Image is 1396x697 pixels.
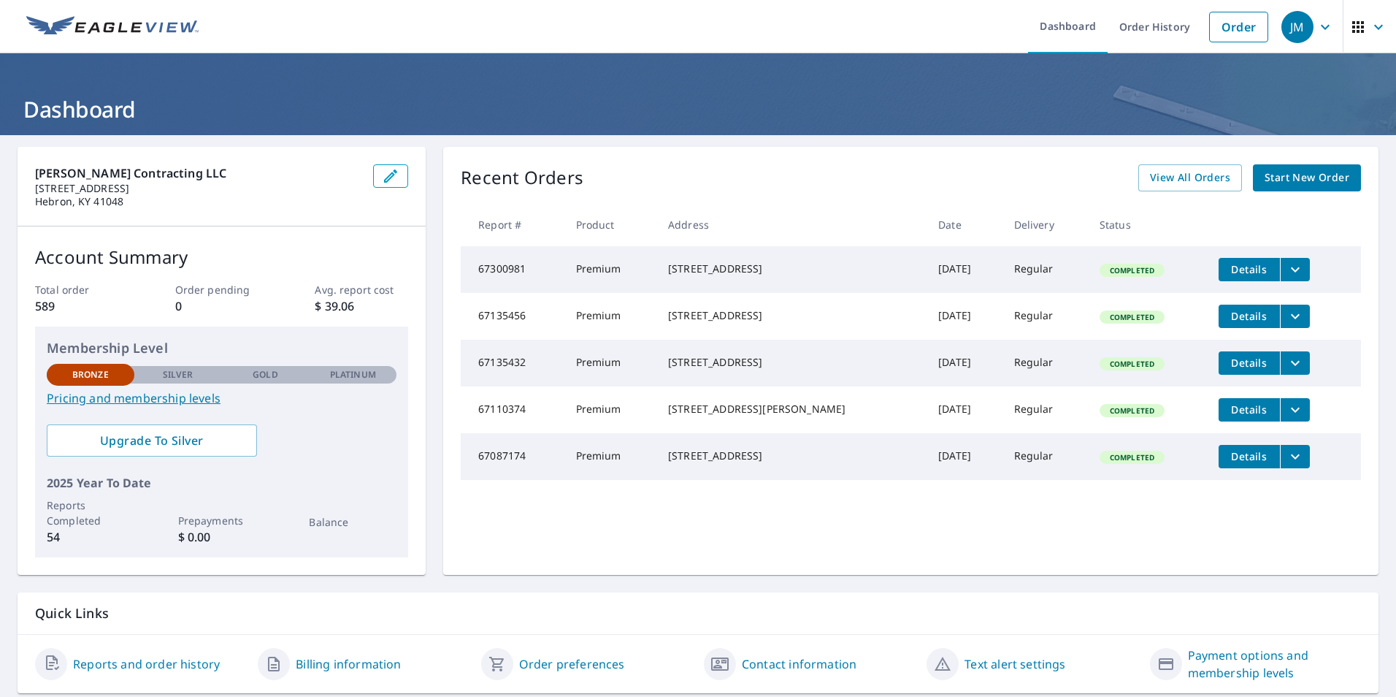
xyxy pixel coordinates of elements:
[18,94,1378,124] h1: Dashboard
[461,203,564,246] th: Report #
[1002,340,1088,386] td: Regular
[26,16,199,38] img: EV Logo
[461,386,564,433] td: 67110374
[35,164,361,182] p: [PERSON_NAME] Contracting LLC
[178,513,266,528] p: Prepayments
[668,355,915,370] div: [STREET_ADDRESS]
[1088,203,1207,246] th: Status
[309,514,396,530] p: Balance
[1002,386,1088,433] td: Regular
[564,340,656,386] td: Premium
[927,433,1002,480] td: [DATE]
[315,297,408,315] p: $ 39.06
[461,246,564,293] td: 67300981
[1002,433,1088,480] td: Regular
[1002,293,1088,340] td: Regular
[1280,351,1310,375] button: filesDropdownBtn-67135432
[668,402,915,416] div: [STREET_ADDRESS][PERSON_NAME]
[1281,11,1313,43] div: JM
[1150,169,1230,187] span: View All Orders
[927,203,1002,246] th: Date
[47,424,257,457] a: Upgrade To Silver
[564,386,656,433] td: Premium
[668,449,915,463] div: [STREET_ADDRESS]
[668,262,915,276] div: [STREET_ADDRESS]
[1209,12,1268,42] a: Order
[73,655,220,673] a: Reports and order history
[1002,203,1088,246] th: Delivery
[47,528,134,546] p: 54
[1227,403,1271,416] span: Details
[330,368,376,381] p: Platinum
[1280,305,1310,328] button: filesDropdownBtn-67135456
[564,293,656,340] td: Premium
[564,203,656,246] th: Product
[742,655,856,673] a: Contact information
[47,338,396,358] p: Membership Level
[1280,445,1310,468] button: filesDropdownBtn-67087174
[47,389,396,407] a: Pricing and membership levels
[253,368,277,381] p: Gold
[1253,164,1361,191] a: Start New Order
[461,164,583,191] p: Recent Orders
[1138,164,1242,191] a: View All Orders
[35,282,129,297] p: Total order
[1227,356,1271,370] span: Details
[296,655,401,673] a: Billing information
[1188,647,1361,682] a: Payment options and membership levels
[1280,398,1310,422] button: filesDropdownBtn-67110374
[175,297,269,315] p: 0
[1219,398,1280,422] button: detailsBtn-67110374
[927,340,1002,386] td: [DATE]
[1227,449,1271,463] span: Details
[927,246,1002,293] td: [DATE]
[1227,309,1271,323] span: Details
[461,340,564,386] td: 67135432
[1101,312,1163,322] span: Completed
[1101,405,1163,416] span: Completed
[1219,258,1280,281] button: detailsBtn-67300981
[564,246,656,293] td: Premium
[178,528,266,546] p: $ 0.00
[519,655,625,673] a: Order preferences
[564,433,656,480] td: Premium
[1280,258,1310,281] button: filesDropdownBtn-67300981
[35,244,408,270] p: Account Summary
[1002,246,1088,293] td: Regular
[1219,445,1280,468] button: detailsBtn-67087174
[1101,265,1163,275] span: Completed
[35,604,1361,622] p: Quick Links
[656,203,927,246] th: Address
[163,368,193,381] p: Silver
[1265,169,1349,187] span: Start New Order
[1101,359,1163,369] span: Completed
[461,293,564,340] td: 67135456
[47,498,134,528] p: Reports Completed
[35,195,361,208] p: Hebron, KY 41048
[1101,452,1163,462] span: Completed
[668,308,915,323] div: [STREET_ADDRESS]
[35,182,361,195] p: [STREET_ADDRESS]
[175,282,269,297] p: Order pending
[1219,351,1280,375] button: detailsBtn-67135432
[1219,305,1280,328] button: detailsBtn-67135456
[461,433,564,480] td: 67087174
[315,282,408,297] p: Avg. report cost
[1227,262,1271,276] span: Details
[927,386,1002,433] td: [DATE]
[58,433,245,449] span: Upgrade To Silver
[47,474,396,492] p: 2025 Year To Date
[927,293,1002,340] td: [DATE]
[964,655,1065,673] a: Text alert settings
[72,368,109,381] p: Bronze
[35,297,129,315] p: 589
